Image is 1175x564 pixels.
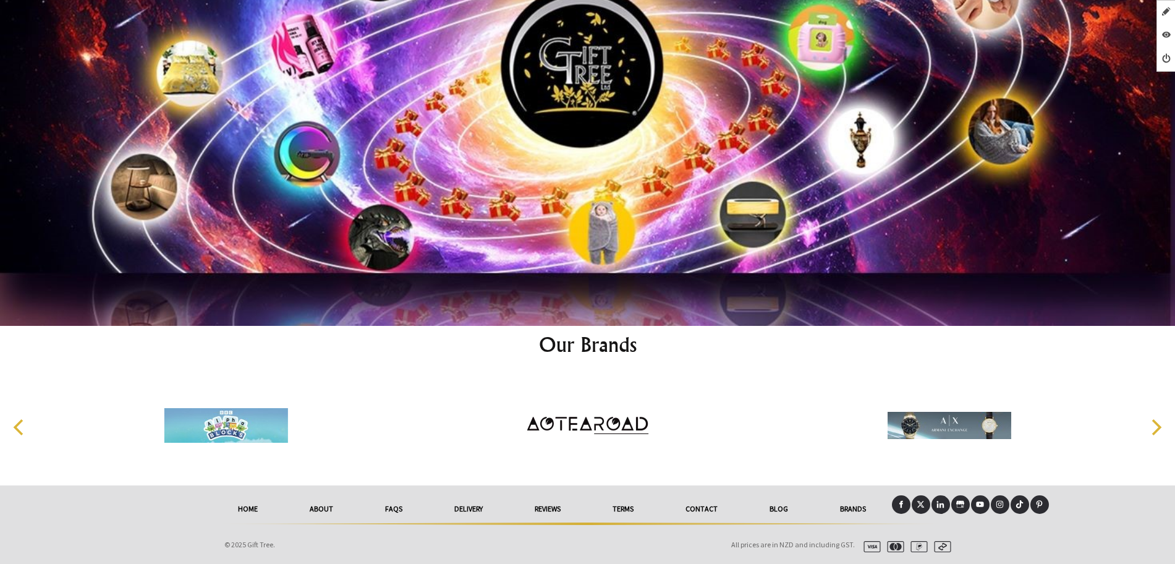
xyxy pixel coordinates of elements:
img: paypal.svg [906,541,928,552]
img: mastercard.svg [882,541,904,552]
a: reviews [509,495,587,523]
a: Terms [587,495,660,523]
button: Next [1142,414,1169,441]
a: Tiktok [1011,495,1029,514]
a: Pinterest [1030,495,1049,514]
img: Aotearoad [525,379,649,472]
a: About [284,495,359,523]
a: HOME [212,495,284,523]
a: Youtube [971,495,990,514]
img: Armani Exchange [888,379,1011,472]
a: Blog [744,495,814,523]
img: visa.svg [859,541,881,552]
img: afterpay.svg [929,541,951,552]
a: Contact [660,495,744,523]
a: delivery [428,495,509,523]
a: Facebook [892,495,910,514]
img: Alphablocks [164,379,287,472]
a: Brands [814,495,892,523]
a: Instagram [991,495,1009,514]
a: X (Twitter) [912,495,930,514]
a: FAQs [359,495,428,523]
span: © 2025 Gift Tree. [224,540,275,549]
a: LinkedIn [931,495,950,514]
span: All prices are in NZD and including GST. [731,540,855,549]
button: Previous [6,414,33,441]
